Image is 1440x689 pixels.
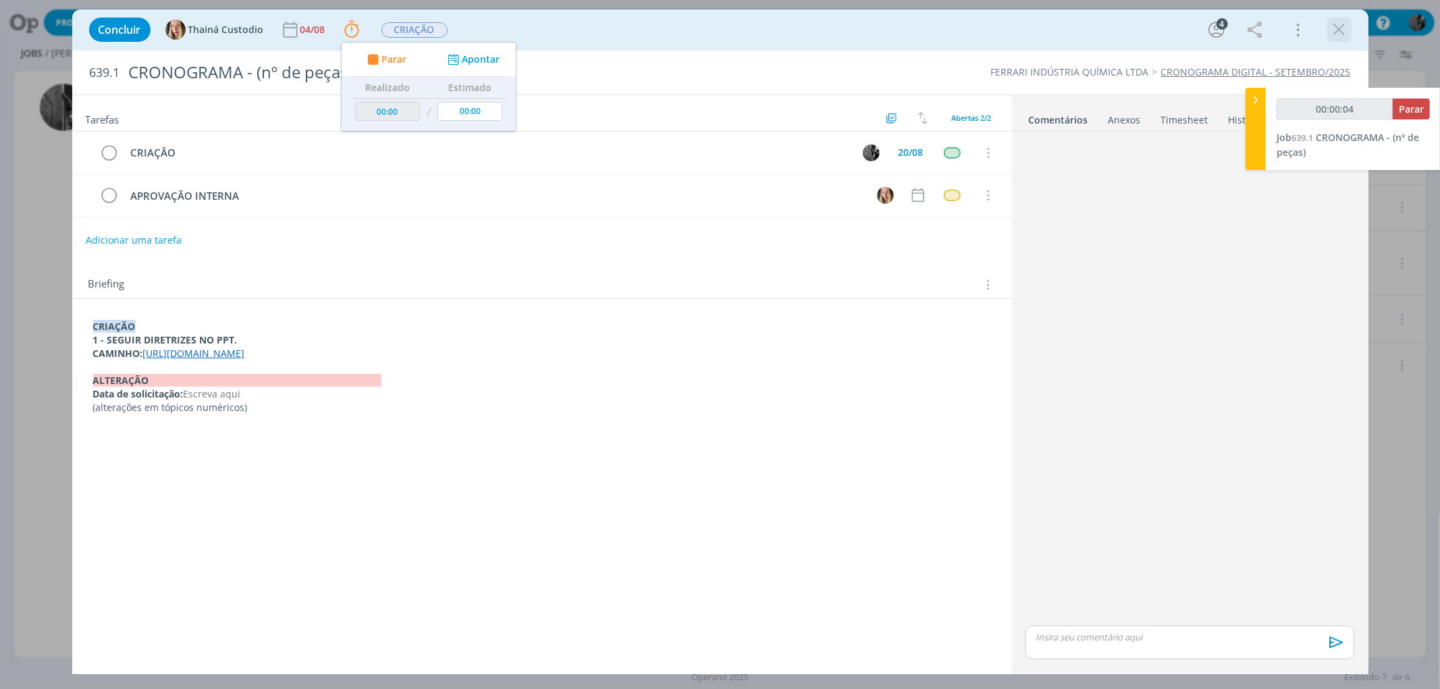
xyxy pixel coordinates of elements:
[85,228,182,252] button: Adicionar uma tarefa
[877,187,894,204] img: T
[93,333,238,346] strong: 1 - SEGUIR DIRETRIZES NO PPT.
[1206,19,1227,40] button: 4
[93,387,184,400] strong: Data de solicitação:
[93,347,143,360] strong: CAMINHO:
[93,320,136,333] strong: CRIAÇÃO
[99,24,141,35] span: Concluir
[165,20,264,40] button: TThainá Custodio
[1161,65,1351,78] a: CRONOGRAMA DIGITAL - SETEMBRO/2025
[1277,131,1419,159] a: Job639.1CRONOGRAMA - (nº de peças)
[991,65,1149,78] a: FERRARI INDÚSTRIA QUÍMICA LTDA
[876,185,896,205] button: T
[444,53,500,67] button: Apontar
[952,113,992,123] span: Abertas 2/2
[352,77,423,99] th: Realizado
[165,20,186,40] img: T
[434,77,506,99] th: Estimado
[300,25,328,34] div: 04/08
[93,401,991,414] p: (alterações em tópicos numéricos)
[861,142,882,163] button: P
[1217,18,1228,30] div: 4
[1393,99,1430,119] button: Parar
[72,9,1368,674] div: dialog
[125,144,851,161] div: CRIAÇÃO
[1399,103,1424,115] span: Parar
[1161,107,1209,127] a: Timesheet
[381,22,448,38] button: CRIAÇÃO
[89,18,151,42] button: Concluir
[90,65,120,80] span: 639.1
[363,53,406,67] button: Parar
[918,112,928,124] img: arrow-down-up.svg
[188,25,264,34] span: Thainá Custodio
[88,276,125,294] span: Briefing
[899,148,924,157] div: 20/08
[123,56,820,89] div: CRONOGRAMA - (nº de peças)
[125,188,865,204] div: APROVAÇÃO INTERNA
[423,99,434,126] td: /
[381,55,406,64] span: Parar
[184,387,241,400] span: Escreva aqui
[1291,132,1313,144] span: 639.1
[1109,113,1141,127] div: Anexos
[1277,131,1419,159] span: CRONOGRAMA - (nº de peças)
[863,144,880,161] img: P
[143,347,245,360] a: [URL][DOMAIN_NAME]
[1028,107,1089,127] a: Comentários
[93,374,381,387] strong: ALTERAÇÃO
[86,110,119,126] span: Tarefas
[1228,107,1269,127] a: Histórico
